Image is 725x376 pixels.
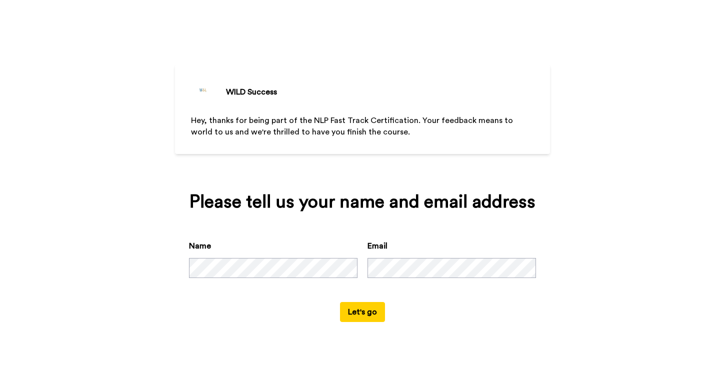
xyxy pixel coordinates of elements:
[226,86,277,98] div: WILD Success
[189,192,536,212] div: Please tell us your name and email address
[189,240,211,252] label: Name
[340,302,385,322] button: Let's go
[367,240,387,252] label: Email
[191,116,515,136] span: Hey, thanks for being part of the NLP Fast Track Certification. Your feedback means to world to u...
